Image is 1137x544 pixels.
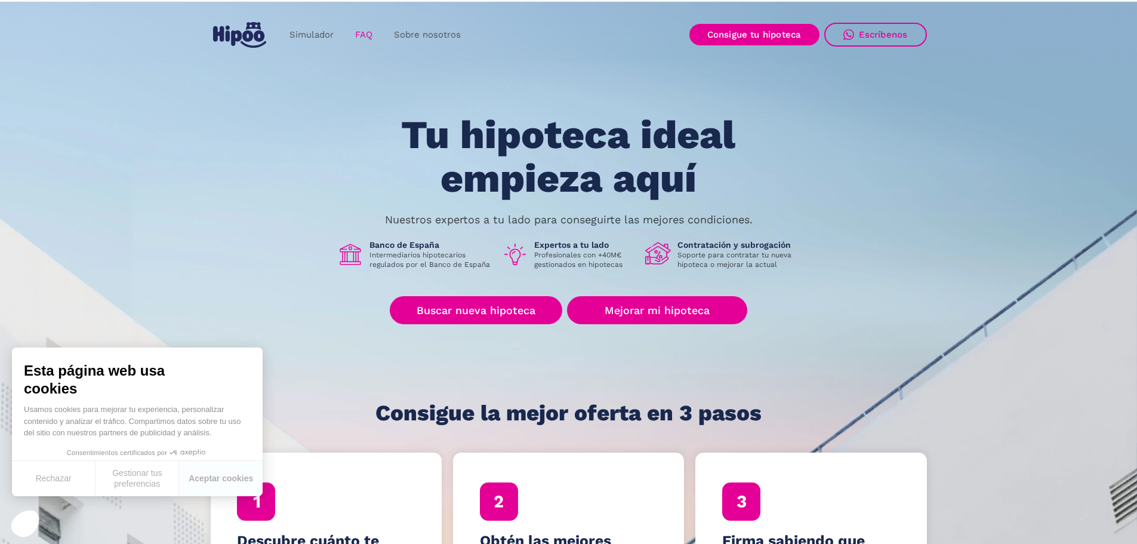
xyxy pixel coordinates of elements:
a: FAQ [344,23,383,47]
a: Sobre nosotros [383,23,472,47]
p: Soporte para contratar tu nueva hipoteca o mejorar la actual [677,250,800,269]
h1: Expertos a tu lado [534,239,636,250]
h1: Consigue la mejor oferta en 3 pasos [375,401,762,425]
a: Buscar nueva hipoteca [390,296,562,324]
h1: Banco de España [369,239,492,250]
a: home [211,17,269,53]
h1: Contratación y subrogación [677,239,800,250]
p: Intermediarios hipotecarios regulados por el Banco de España [369,250,492,269]
p: Profesionales con +40M€ gestionados en hipotecas [534,250,636,269]
a: Mejorar mi hipoteca [567,296,747,324]
a: Consigue tu hipoteca [689,24,819,45]
h1: Tu hipoteca ideal empieza aquí [342,113,794,200]
a: Simulador [279,23,344,47]
a: Escríbenos [824,23,927,47]
p: Nuestros expertos a tu lado para conseguirte las mejores condiciones. [385,215,753,225]
div: Escríbenos [859,29,908,40]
